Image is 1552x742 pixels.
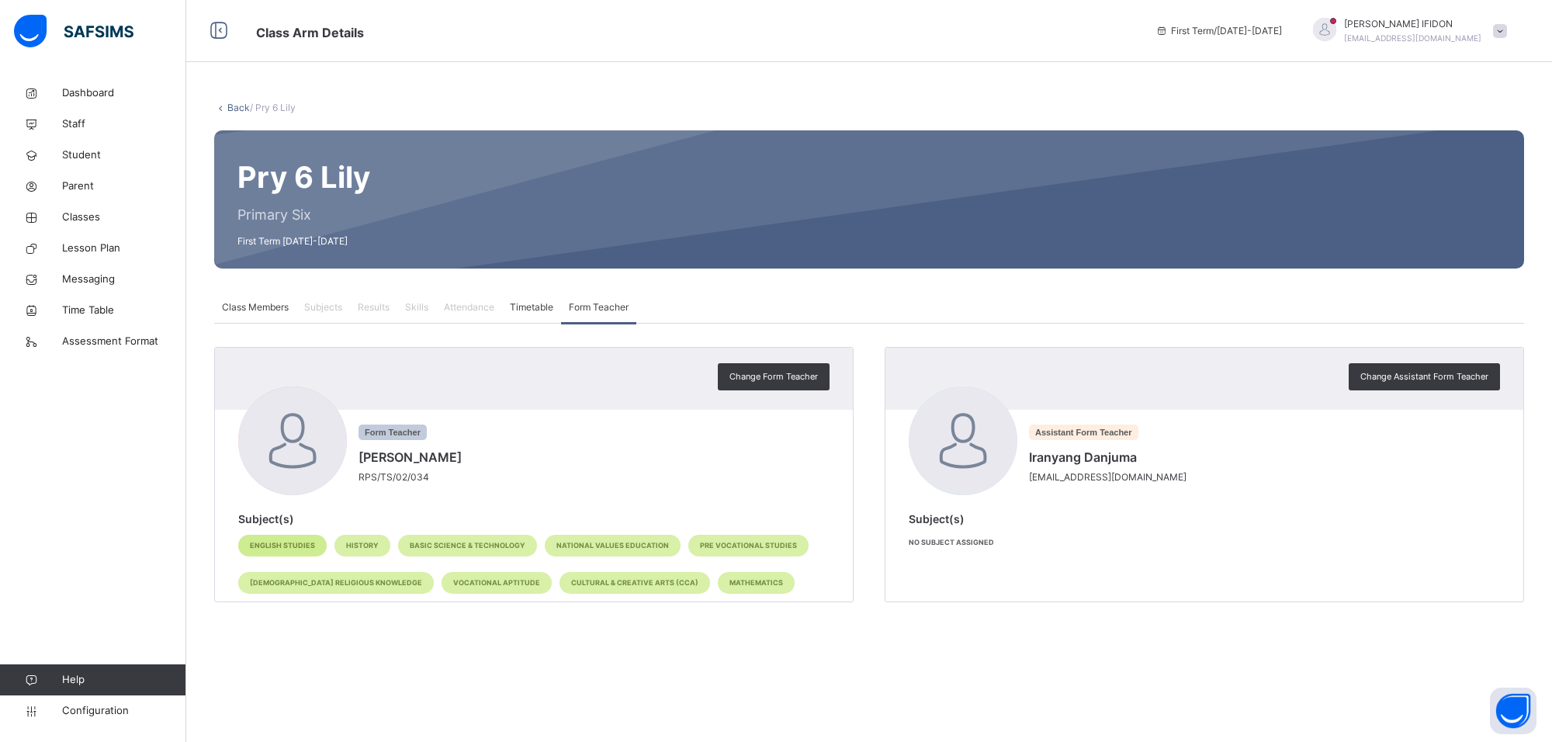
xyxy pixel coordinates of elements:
span: Attendance [444,300,494,314]
span: Staff [62,116,186,132]
img: safsims [14,15,133,47]
span: Timetable [510,300,553,314]
span: History [346,540,379,551]
span: session/term information [1155,24,1282,38]
span: Skills [405,300,428,314]
div: MARTINSIFIDON [1297,17,1515,45]
span: Subject(s) [238,512,294,525]
span: Time Table [62,303,186,318]
span: Subjects [304,300,342,314]
span: Form Teacher [359,425,427,440]
span: Basic Science & Technology [410,540,525,551]
span: Mathematics [729,577,783,588]
span: Pre Vocational Studies [700,540,797,551]
span: Change Form Teacher [729,370,818,383]
button: Open asap [1490,688,1536,734]
span: Change Assistant Form Teacher [1360,370,1488,383]
span: Vocational Aptitude [453,577,540,588]
span: [EMAIL_ADDRESS][DOMAIN_NAME] [1029,470,1187,484]
span: Lesson Plan [62,241,186,256]
span: Results [358,300,390,314]
span: No subject assigned [909,538,994,546]
span: Class Members [222,300,289,314]
span: / Pry 6 Lily [250,102,296,113]
span: [EMAIL_ADDRESS][DOMAIN_NAME] [1344,33,1481,43]
span: English Studies [250,540,315,551]
span: [PERSON_NAME] [359,448,462,466]
span: RPS/TS/02/034 [359,470,469,484]
span: Cultural & Creative Arts (CCA) [571,577,698,588]
span: National values Education [556,540,669,551]
span: Parent [62,179,186,194]
span: [PERSON_NAME] IFIDON [1344,17,1481,31]
span: Assistant Form Teacher [1029,425,1138,440]
span: Classes [62,210,186,225]
span: [DEMOGRAPHIC_DATA] Religious Knowledge [250,577,422,588]
span: Help [62,672,185,688]
span: Dashboard [62,85,186,101]
span: Messaging [62,272,186,287]
span: Assessment Format [62,334,186,349]
span: Subject(s) [909,512,965,525]
span: Form Teacher [569,300,629,314]
span: Configuration [62,703,185,719]
a: Back [227,102,250,113]
span: Class Arm Details [256,25,364,40]
span: Iranyang Danjuma [1029,448,1179,466]
span: Student [62,147,186,163]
